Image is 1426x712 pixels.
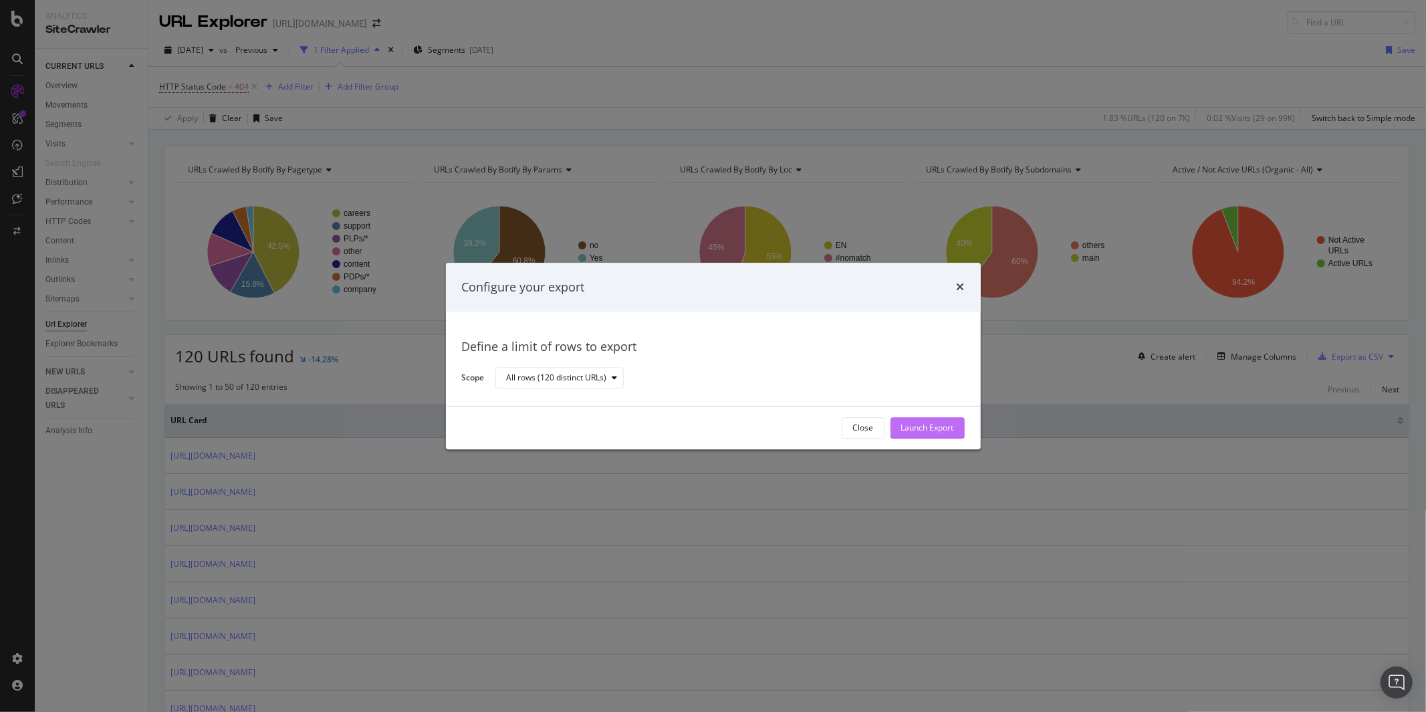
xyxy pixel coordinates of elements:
[135,78,146,88] img: tab_keywords_by_traffic_grey.svg
[901,423,954,434] div: Launch Export
[853,423,874,434] div: Close
[39,78,49,88] img: tab_domain_overview_orange.svg
[150,79,221,88] div: Keywords by Traffic
[1381,667,1413,699] div: Open Intercom Messenger
[37,21,66,32] div: v 4.0.25
[35,35,147,45] div: Domain: [DOMAIN_NAME]
[462,339,965,356] div: Define a limit of rows to export
[890,417,965,439] button: Launch Export
[507,374,607,382] div: All rows (120 distinct URLs)
[21,35,32,45] img: website_grey.svg
[842,417,885,439] button: Close
[957,279,965,296] div: times
[462,279,585,296] div: Configure your export
[21,21,32,32] img: logo_orange.svg
[495,368,624,389] button: All rows (120 distinct URLs)
[53,79,120,88] div: Domain Overview
[462,372,485,386] label: Scope
[446,263,981,449] div: modal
